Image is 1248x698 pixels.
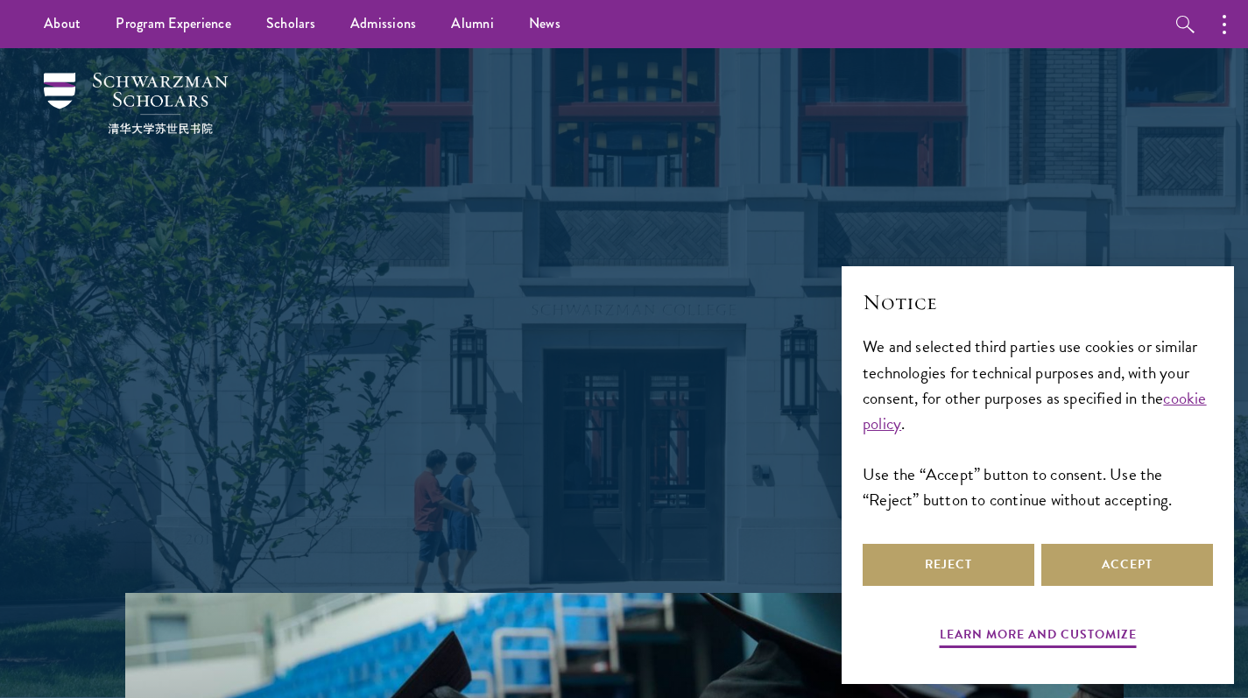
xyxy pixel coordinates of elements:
button: Accept [1041,544,1213,586]
button: Reject [863,544,1034,586]
button: Learn more and customize [940,624,1137,651]
div: We and selected third parties use cookies or similar technologies for technical purposes and, wit... [863,334,1213,511]
img: Schwarzman Scholars [44,73,228,134]
a: cookie policy [863,385,1207,436]
h2: Notice [863,287,1213,317]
